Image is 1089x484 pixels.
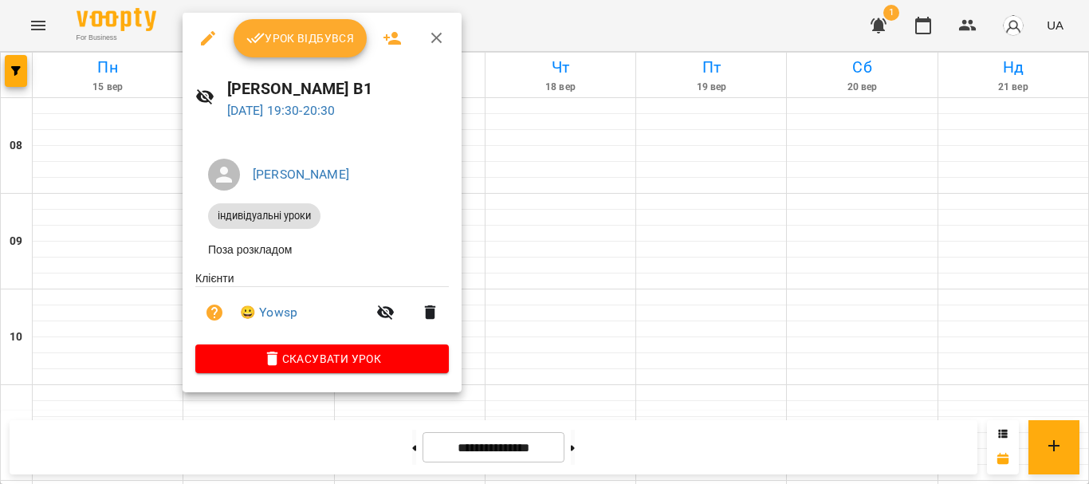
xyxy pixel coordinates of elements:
span: Урок відбувся [246,29,355,48]
button: Скасувати Урок [195,344,449,373]
span: Скасувати Урок [208,349,436,368]
button: Урок відбувся [234,19,368,57]
ul: Клієнти [195,270,449,344]
h6: [PERSON_NAME] В1 [227,77,450,101]
a: [DATE] 19:30-20:30 [227,103,336,118]
li: Поза розкладом [195,235,449,264]
a: 😀 Yowsp [240,303,297,322]
a: [PERSON_NAME] [253,167,349,182]
button: Візит ще не сплачено. Додати оплату? [195,293,234,332]
span: індивідуальні уроки [208,209,320,223]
